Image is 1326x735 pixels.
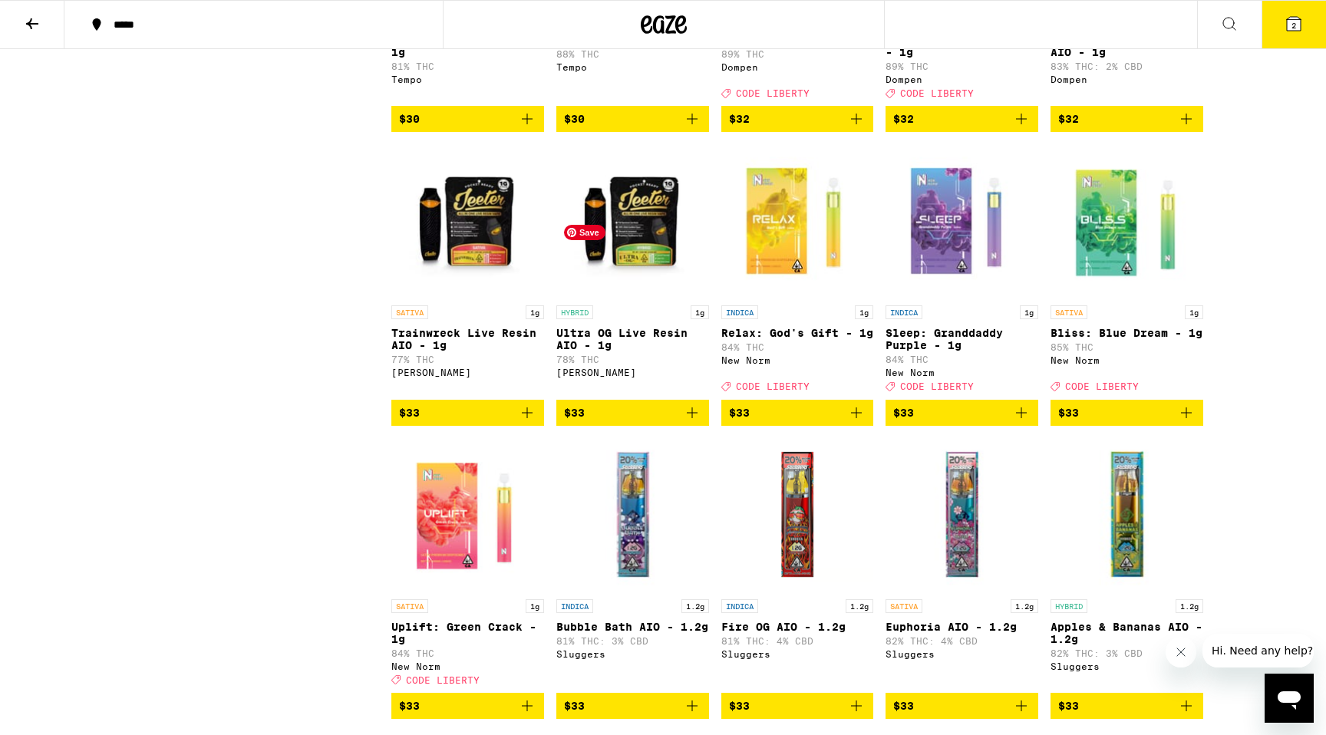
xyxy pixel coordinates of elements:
p: 1g [855,305,873,319]
div: New Norm [1051,355,1203,365]
img: Sluggers - Fire OG AIO - 1.2g [721,438,874,592]
div: New Norm [721,355,874,365]
img: Sluggers - Bubble Bath AIO - 1.2g [556,438,709,592]
div: Sluggers [1051,661,1203,671]
p: HYBRID [1051,599,1087,613]
span: CODE LIBERTY [900,382,974,392]
p: Bubble Bath AIO - 1.2g [556,621,709,633]
span: $32 [729,113,750,125]
iframe: Close message [1166,637,1196,667]
button: 2 [1262,1,1326,48]
span: CODE LIBERTY [1065,382,1139,392]
p: 88% THC [556,49,709,59]
p: INDICA [721,599,758,613]
img: New Norm - Relax: God's Gift - 1g [721,144,874,298]
p: INDICA [556,599,593,613]
div: [PERSON_NAME] [391,367,544,377]
p: 83% THC: 2% CBD [1051,61,1203,71]
p: SATIVA [391,305,428,319]
span: CODE LIBERTY [736,382,810,392]
p: 1.2g [1011,599,1038,613]
iframe: Message from company [1202,634,1314,667]
p: 1.2g [1176,599,1203,613]
button: Add to bag [886,400,1038,426]
div: Sluggers [556,649,709,659]
p: Trainwreck Live Resin AIO - 1g [391,327,544,351]
p: 81% THC [391,61,544,71]
p: Apples & Bananas AIO - 1.2g [1051,621,1203,645]
p: 1g [691,305,709,319]
button: Add to bag [1051,400,1203,426]
p: 85% THC [1051,342,1203,352]
div: Dompen [721,62,874,72]
a: Open page for Bliss: Blue Dream - 1g from New Norm [1051,144,1203,399]
p: 81% THC: 3% CBD [556,636,709,646]
button: Add to bag [391,106,544,132]
span: CODE LIBERTY [736,88,810,98]
p: SATIVA [1051,305,1087,319]
button: Add to bag [1051,106,1203,132]
p: 84% THC [721,342,874,352]
p: Sleep: Granddaddy Purple - 1g [886,327,1038,351]
div: [PERSON_NAME] [556,367,709,377]
div: Tempo [556,62,709,72]
p: Relax: God's Gift - 1g [721,327,874,339]
div: New Norm [886,367,1038,377]
p: SATIVA [391,599,428,613]
p: 1.2g [846,599,873,613]
p: 1.2g [681,599,709,613]
p: 78% THC [556,354,709,364]
button: Add to bag [556,693,709,719]
span: $33 [564,700,585,712]
span: $32 [893,113,914,125]
span: Save [564,225,605,240]
p: Bliss: Blue Dream - 1g [1051,327,1203,339]
img: Jeeter - Ultra OG Live Resin AIO - 1g [556,144,709,298]
img: Sluggers - Apples & Bananas AIO - 1.2g [1051,438,1203,592]
div: Sluggers [886,649,1038,659]
button: Add to bag [721,400,874,426]
p: 77% THC [391,354,544,364]
p: 1g [526,305,544,319]
img: Jeeter - Trainwreck Live Resin AIO - 1g [391,144,544,298]
a: Open page for Sleep: Granddaddy Purple - 1g from New Norm [886,144,1038,399]
div: New Norm [391,661,544,671]
button: Add to bag [391,400,544,426]
p: Ultra OG Live Resin AIO - 1g [556,327,709,351]
p: 82% THC: 4% CBD [886,636,1038,646]
button: Add to bag [556,106,709,132]
p: INDICA [886,305,922,319]
span: $33 [893,700,914,712]
div: Dompen [886,74,1038,84]
p: 84% THC [391,648,544,658]
a: Open page for Bubble Bath AIO - 1.2g from Sluggers [556,438,709,693]
p: 89% THC [721,49,874,59]
span: $30 [399,113,420,125]
iframe: Button to launch messaging window [1265,674,1314,723]
span: $33 [729,407,750,419]
p: 1g [1020,305,1038,319]
p: SATIVA [886,599,922,613]
button: Add to bag [391,693,544,719]
a: Open page for Apples & Bananas AIO - 1.2g from Sluggers [1051,438,1203,693]
button: Add to bag [886,106,1038,132]
span: $33 [399,700,420,712]
a: Open page for Ultra OG Live Resin AIO - 1g from Jeeter [556,144,709,399]
p: 1g [1185,305,1203,319]
p: Euphoria AIO - 1.2g [886,621,1038,633]
p: 81% THC: 4% CBD [721,636,874,646]
img: New Norm - Bliss: Blue Dream - 1g [1051,144,1203,298]
span: CODE LIBERTY [900,88,974,98]
button: Add to bag [721,106,874,132]
img: New Norm - Uplift: Green Crack - 1g [391,438,544,592]
a: Open page for Trainwreck Live Resin AIO - 1g from Jeeter [391,144,544,399]
span: $33 [564,407,585,419]
button: Add to bag [721,693,874,719]
p: 1g [526,599,544,613]
img: New Norm - Sleep: Granddaddy Purple - 1g [886,144,1038,298]
div: Dompen [1051,74,1203,84]
img: Sluggers - Euphoria AIO - 1.2g [886,438,1038,592]
button: Add to bag [886,693,1038,719]
button: Add to bag [1051,693,1203,719]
